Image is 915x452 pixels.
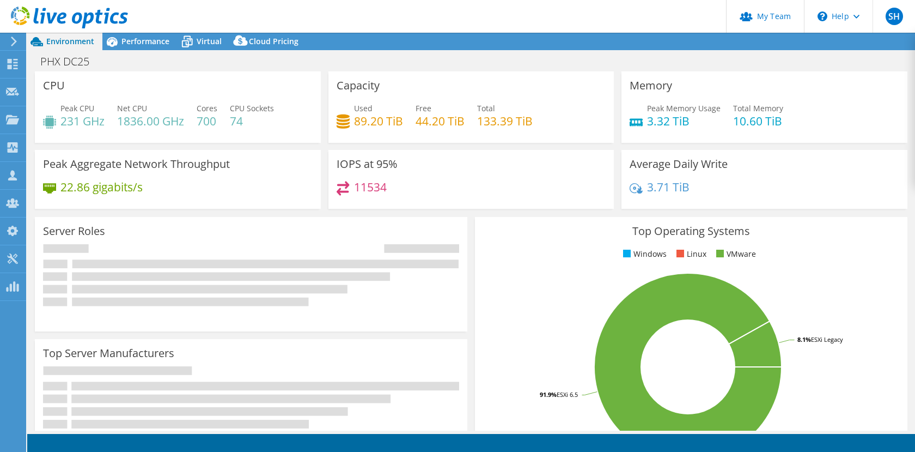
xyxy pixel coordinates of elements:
h3: IOPS at 95% [337,158,398,170]
h3: CPU [43,80,65,92]
li: Windows [620,248,667,260]
li: VMware [713,248,756,260]
tspan: 91.9% [540,390,557,399]
h4: 44.20 TiB [416,115,465,127]
span: Virtual [197,36,222,46]
h3: Memory [630,80,672,92]
tspan: ESXi 6.5 [557,390,578,399]
li: Linux [674,248,706,260]
h4: 22.86 gigabits/s [60,181,143,193]
h4: 231 GHz [60,115,105,127]
h4: 89.20 TiB [354,115,403,127]
span: Peak CPU [60,103,94,113]
span: Performance [121,36,169,46]
tspan: ESXi Legacy [811,335,843,343]
h1: PHX DC25 [35,56,106,68]
h4: 3.71 TiB [647,181,690,193]
h4: 10.60 TiB [733,115,783,127]
h4: 11534 [354,181,387,193]
tspan: 8.1% [797,335,811,343]
h4: 1836.00 GHz [117,115,184,127]
h3: Capacity [337,80,380,92]
h3: Server Roles [43,225,105,237]
span: Cloud Pricing [249,36,298,46]
span: Total Memory [733,103,783,113]
h3: Peak Aggregate Network Throughput [43,158,230,170]
span: SH [886,8,903,25]
h3: Top Server Manufacturers [43,347,174,359]
span: Net CPU [117,103,147,113]
h4: 133.39 TiB [477,115,533,127]
h4: 3.32 TiB [647,115,721,127]
h3: Average Daily Write [630,158,728,170]
span: Environment [46,36,94,46]
span: Cores [197,103,217,113]
svg: \n [818,11,827,21]
span: CPU Sockets [230,103,274,113]
h4: 74 [230,115,274,127]
span: Free [416,103,431,113]
span: Used [354,103,373,113]
span: Total [477,103,495,113]
h4: 700 [197,115,217,127]
h3: Top Operating Systems [483,225,899,237]
span: Peak Memory Usage [647,103,721,113]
